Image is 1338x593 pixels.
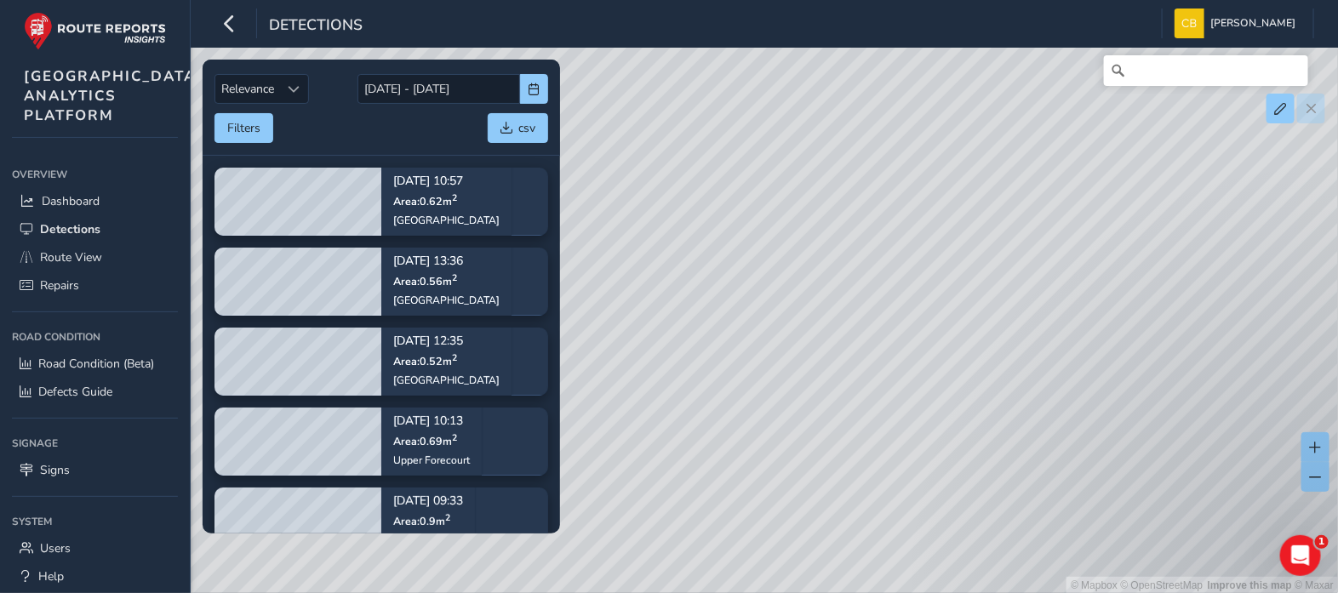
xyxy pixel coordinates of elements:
[269,14,363,38] span: Detections
[38,568,64,584] span: Help
[24,66,203,125] span: [GEOGRAPHIC_DATA] ANALYTICS PLATFORM
[452,271,457,283] sup: 2
[518,120,535,136] span: csv
[393,293,500,306] div: [GEOGRAPHIC_DATA]
[12,271,178,299] a: Repairs
[393,175,500,187] p: [DATE] 10:57
[393,273,457,288] span: Area: 0.56 m
[12,324,178,350] div: Road Condition
[12,562,178,590] a: Help
[38,384,112,400] span: Defects Guide
[393,335,500,347] p: [DATE] 12:35
[12,456,178,484] a: Signs
[12,430,178,456] div: Signage
[393,213,500,226] div: [GEOGRAPHIC_DATA]
[40,249,102,265] span: Route View
[214,113,273,143] button: Filters
[393,513,450,527] span: Area: 0.9 m
[452,191,457,203] sup: 2
[1104,55,1308,86] input: Search
[12,162,178,187] div: Overview
[393,433,457,448] span: Area: 0.69 m
[393,533,463,546] div: Cargo Road
[280,75,308,103] div: Sort by Date
[12,215,178,243] a: Detections
[12,350,178,378] a: Road Condition (Beta)
[1175,9,1301,38] button: [PERSON_NAME]
[393,453,470,466] div: Upper Forecourt
[40,462,70,478] span: Signs
[24,12,166,50] img: rr logo
[12,187,178,215] a: Dashboard
[393,415,470,427] p: [DATE] 10:13
[393,193,457,208] span: Area: 0.62 m
[42,193,100,209] span: Dashboard
[488,113,548,143] button: csv
[40,277,79,294] span: Repairs
[12,509,178,534] div: System
[12,378,178,406] a: Defects Guide
[1315,535,1329,549] span: 1
[1280,535,1321,576] iframe: Intercom live chat
[1175,9,1204,38] img: diamond-layout
[12,534,178,562] a: Users
[393,373,500,386] div: [GEOGRAPHIC_DATA]
[393,495,463,507] p: [DATE] 09:33
[1210,9,1295,38] span: [PERSON_NAME]
[40,221,100,237] span: Detections
[38,356,154,372] span: Road Condition (Beta)
[12,243,178,271] a: Route View
[452,430,457,443] sup: 2
[393,255,500,267] p: [DATE] 13:36
[40,540,71,556] span: Users
[445,510,450,523] sup: 2
[452,351,457,363] sup: 2
[393,353,457,368] span: Area: 0.52 m
[215,75,280,103] span: Relevance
